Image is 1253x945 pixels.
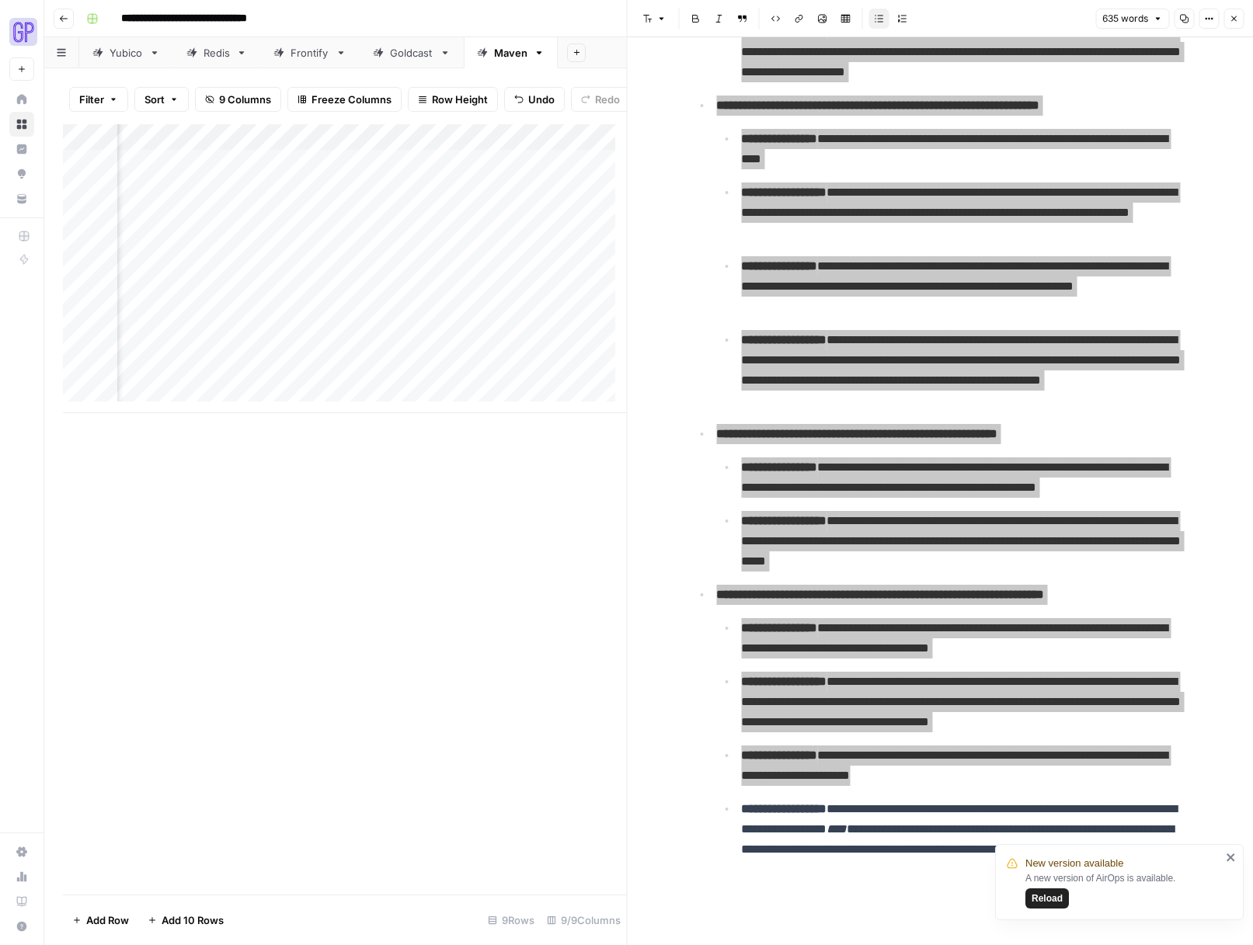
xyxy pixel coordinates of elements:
button: Row Height [408,87,498,112]
a: Goldcast [360,37,464,68]
a: Learning Hub [9,889,34,914]
a: Redis [173,37,260,68]
span: Reload [1032,891,1063,905]
button: Reload [1025,888,1069,909]
a: Settings [9,839,34,864]
a: Usage [9,864,34,889]
a: Insights [9,137,34,162]
div: Maven [494,45,527,61]
span: 635 words [1102,12,1148,26]
a: Frontify [260,37,360,68]
span: Filter [79,92,104,107]
span: Redo [595,92,620,107]
span: Add 10 Rows [162,912,224,928]
button: Undo [504,87,565,112]
div: 9/9 Columns [541,908,627,933]
div: Frontify [291,45,329,61]
span: Undo [528,92,555,107]
a: Your Data [9,186,34,211]
div: Yubico [110,45,143,61]
a: Home [9,87,34,112]
span: Add Row [86,912,129,928]
button: Freeze Columns [287,87,402,112]
div: 9 Rows [482,908,541,933]
button: Workspace: Growth Plays [9,12,34,51]
a: Opportunities [9,162,34,186]
a: Browse [9,112,34,137]
div: A new version of AirOps is available. [1025,871,1221,909]
a: Maven [464,37,558,68]
span: Freeze Columns [312,92,392,107]
button: Add Row [63,908,138,933]
img: Growth Plays Logo [9,18,37,46]
button: Sort [134,87,189,112]
span: 9 Columns [219,92,271,107]
button: Add 10 Rows [138,908,233,933]
button: Filter [69,87,128,112]
button: 9 Columns [195,87,281,112]
button: Help + Support [9,914,34,939]
span: Sort [144,92,165,107]
span: Row Height [432,92,488,107]
button: 635 words [1095,9,1169,29]
button: close [1226,851,1237,863]
button: Redo [571,87,630,112]
span: New version available [1025,856,1123,871]
div: Goldcast [390,45,433,61]
div: Redis [204,45,230,61]
a: Yubico [79,37,173,68]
